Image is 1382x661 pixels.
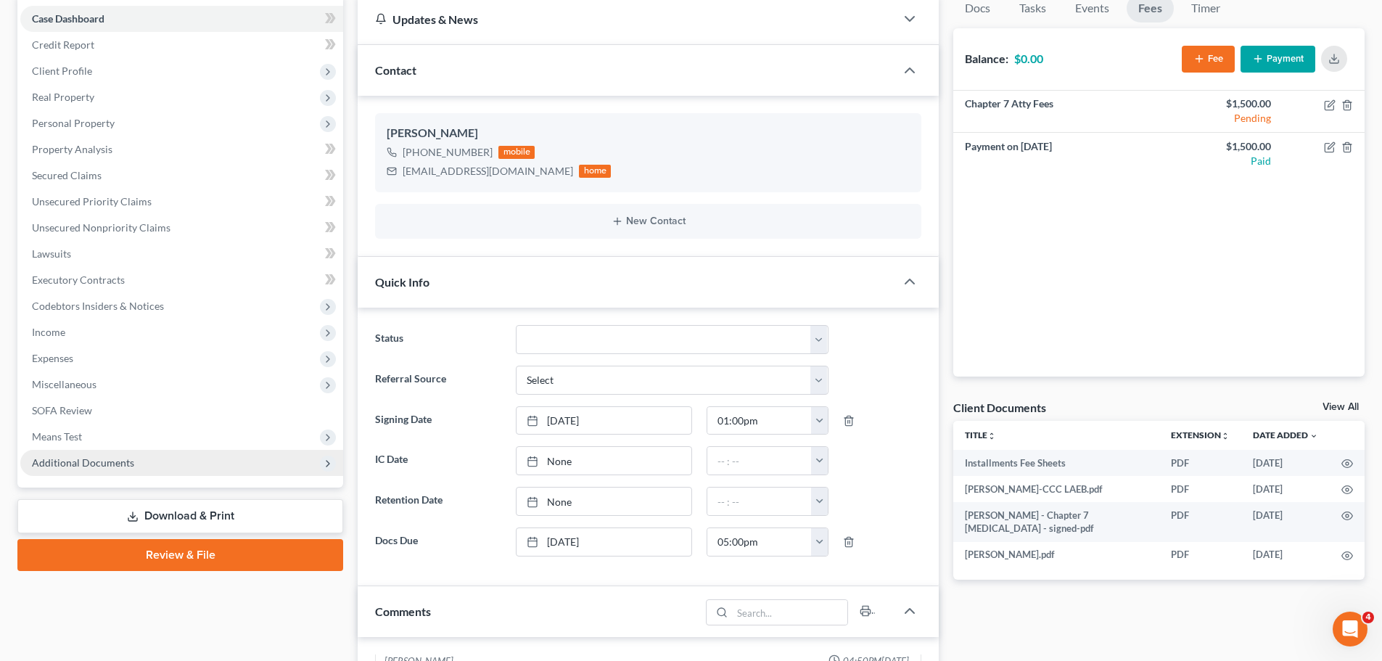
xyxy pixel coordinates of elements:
td: PDF [1159,502,1241,542]
span: Case Dashboard [32,12,104,25]
span: Income [32,326,65,338]
td: PDF [1159,476,1241,502]
span: Executory Contracts [32,274,125,286]
div: mobile [498,146,535,159]
td: [DATE] [1241,450,1330,476]
label: IC Date [368,446,508,475]
td: [PERSON_NAME]-CCC LAEB.pdf [953,476,1159,502]
span: Lawsuits [32,247,71,260]
span: Property Analysis [32,143,112,155]
td: Payment on [DATE] [953,133,1159,174]
div: [EMAIL_ADDRESS][DOMAIN_NAME] [403,164,573,178]
strong: $0.00 [1014,52,1043,65]
span: Miscellaneous [32,378,96,390]
a: Review & File [17,539,343,571]
i: unfold_more [1221,432,1230,440]
a: Secured Claims [20,163,343,189]
input: -- : -- [707,447,812,475]
div: $1,500.00 [1171,139,1271,154]
a: Lawsuits [20,241,343,267]
span: Secured Claims [32,169,102,181]
div: [PHONE_NUMBER] [403,145,493,160]
td: [DATE] [1241,502,1330,542]
div: [PERSON_NAME] [387,125,910,142]
i: expand_more [1309,432,1318,440]
span: SOFA Review [32,404,92,416]
label: Referral Source [368,366,508,395]
a: Property Analysis [20,136,343,163]
span: Means Test [32,430,82,443]
td: Chapter 7 Atty Fees [953,91,1159,133]
span: Client Profile [32,65,92,77]
a: Credit Report [20,32,343,58]
span: Expenses [32,352,73,364]
div: $1,500.00 [1171,97,1271,111]
span: Real Property [32,91,94,103]
span: Unsecured Priority Claims [32,195,152,208]
button: New Contact [387,215,910,227]
div: home [579,165,611,178]
a: [DATE] [517,528,691,556]
a: View All [1323,402,1359,412]
label: Signing Date [368,406,508,435]
input: -- : -- [707,528,812,556]
a: Case Dashboard [20,6,343,32]
button: Payment [1241,46,1315,73]
span: Contact [375,63,416,77]
div: Pending [1171,111,1271,126]
span: 4 [1362,612,1374,623]
div: Client Documents [953,400,1046,415]
a: None [517,488,691,515]
i: unfold_more [987,432,996,440]
span: Credit Report [32,38,94,51]
td: [DATE] [1241,476,1330,502]
td: [PERSON_NAME] - Chapter 7 [MEDICAL_DATA] - signed-pdf [953,502,1159,542]
span: Comments [375,604,431,618]
button: Fee [1182,46,1235,73]
td: Installments Fee Sheets [953,450,1159,476]
span: Personal Property [32,117,115,129]
label: Retention Date [368,487,508,516]
input: -- : -- [707,488,812,515]
a: Date Added expand_more [1253,430,1318,440]
input: Search... [733,600,848,625]
td: [PERSON_NAME].pdf [953,542,1159,568]
span: Quick Info [375,275,429,289]
label: Docs Due [368,527,508,557]
a: [DATE] [517,407,691,435]
a: Executory Contracts [20,267,343,293]
a: Titleunfold_more [965,430,996,440]
input: -- : -- [707,407,812,435]
td: [DATE] [1241,542,1330,568]
span: Codebtors Insiders & Notices [32,300,164,312]
a: Download & Print [17,499,343,533]
a: SOFA Review [20,398,343,424]
label: Status [368,325,508,354]
div: Paid [1171,154,1271,168]
a: Unsecured Priority Claims [20,189,343,215]
a: Extensionunfold_more [1171,430,1230,440]
td: PDF [1159,450,1241,476]
td: PDF [1159,542,1241,568]
span: Additional Documents [32,456,134,469]
span: Unsecured Nonpriority Claims [32,221,170,234]
strong: Balance: [965,52,1008,65]
iframe: Intercom live chat [1333,612,1367,646]
div: Updates & News [375,12,878,27]
a: None [517,447,691,475]
a: Unsecured Nonpriority Claims [20,215,343,241]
